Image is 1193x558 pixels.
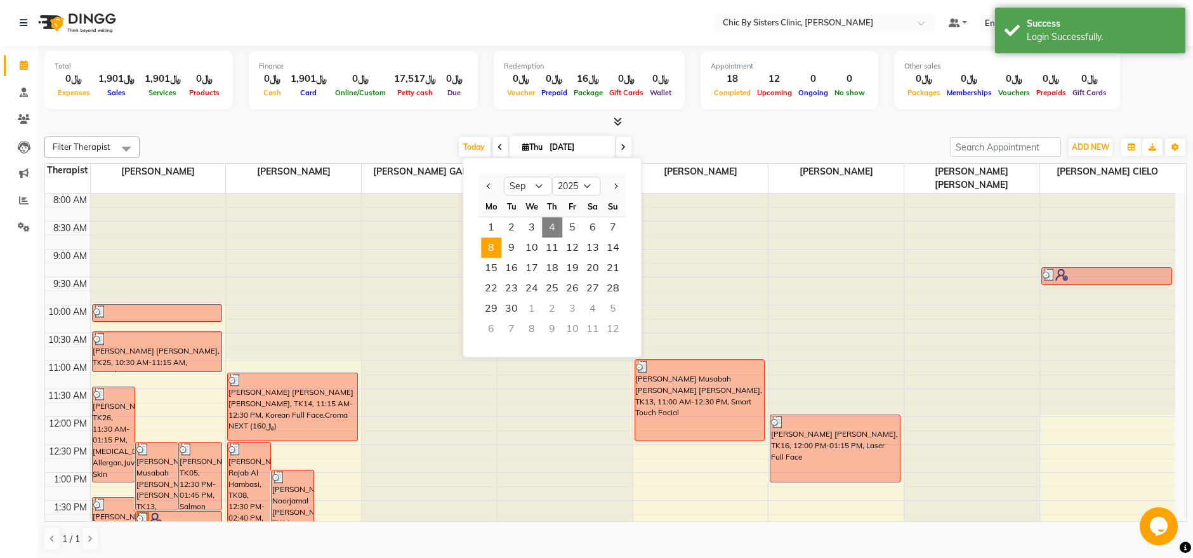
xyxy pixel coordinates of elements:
[1027,30,1176,44] div: Login Successfully.
[562,217,583,237] span: 5
[795,72,831,86] div: 0
[46,361,90,375] div: 11:00 AM
[504,72,538,86] div: ﷼0
[1069,88,1110,97] span: Gift Cards
[459,137,491,157] span: Today
[522,258,542,278] span: 17
[501,217,522,237] span: 2
[32,5,119,41] img: logo
[603,278,623,298] span: 28
[904,61,1110,72] div: Other sales
[501,298,522,319] span: 30
[1140,507,1180,545] iframe: chat widget
[51,249,90,263] div: 9:00 AM
[260,88,284,97] span: Cash
[570,72,606,86] div: ﷼16
[501,237,522,258] span: 9
[768,164,904,180] span: [PERSON_NAME]
[394,88,436,97] span: Petty cash
[583,237,603,258] span: 13
[603,258,623,278] div: Sunday, September 21, 2025
[647,72,675,86] div: ﷼0
[481,258,501,278] div: Monday, September 15, 2025
[522,217,542,237] span: 3
[522,237,542,258] div: Wednesday, September 10, 2025
[562,278,583,298] div: Friday, September 26, 2025
[93,387,135,482] div: [PERSON_NAME], TK26, 11:30 AM-01:15 PM, [MEDICAL_DATA] Allergan,Juvederm Skin Booster - Volite (﷼...
[522,217,542,237] div: Wednesday, September 3, 2025
[228,373,357,441] div: [PERSON_NAME] [PERSON_NAME] [PERSON_NAME], TK14, 11:15 AM-12:30 PM, Korean Full Face,Croma NEXT (...
[546,138,610,157] input: 2025-09-04
[186,72,223,86] div: ﷼0
[481,278,501,298] span: 22
[93,332,221,371] div: [PERSON_NAME] [PERSON_NAME], TK25, 10:30 AM-11:15 AM, Consultation
[583,237,603,258] div: Saturday, September 13, 2025
[538,72,570,86] div: ﷼0
[51,277,90,291] div: 9:30 AM
[583,196,603,216] div: Sa
[635,360,764,441] div: [PERSON_NAME] Musabah [PERSON_NAME] [PERSON_NAME], TK13, 11:00 AM-12:30 PM, Smart Touch Facial
[995,88,1033,97] span: Vouchers
[1027,17,1176,30] div: Success
[504,88,538,97] span: Voucher
[104,88,129,97] span: Sales
[603,217,623,237] span: 7
[46,389,90,402] div: 11:30 AM
[606,88,647,97] span: Gift Cards
[562,237,583,258] div: Friday, September 12, 2025
[501,298,522,319] div: Tuesday, September 30, 2025
[186,88,223,97] span: Products
[995,72,1033,86] div: ﷼0
[46,305,90,319] div: 10:00 AM
[570,88,606,97] span: Package
[711,61,868,72] div: Appointment
[542,298,562,319] div: Thursday, October 2, 2025
[481,237,501,258] span: 8
[93,498,135,551] div: [PERSON_NAME], TK24, 01:30 PM-02:30 PM, Korean Full Face
[583,278,603,298] div: Saturday, September 27, 2025
[298,88,320,97] span: Card
[136,442,178,510] div: [PERSON_NAME] Musabah [PERSON_NAME] [PERSON_NAME], TK13, 12:30 PM-01:45 PM, Prp+ Dermapen
[504,61,675,72] div: Redemption
[711,88,754,97] span: Completed
[538,88,570,97] span: Prepaid
[562,196,583,216] div: Fr
[259,61,468,72] div: Finance
[647,88,675,97] span: Wallet
[389,72,441,86] div: ﷼17,517
[226,164,361,180] span: [PERSON_NAME]
[47,445,90,458] div: 12:30 PM
[481,258,501,278] span: 15
[481,319,501,339] div: Monday, October 6, 2025
[542,217,562,237] span: 4
[51,194,90,207] div: 8:00 AM
[610,176,621,196] button: Next month
[501,237,522,258] div: Tuesday, September 9, 2025
[583,258,603,278] span: 20
[542,237,562,258] div: Thursday, September 11, 2025
[1033,72,1069,86] div: ﷼0
[603,237,623,258] div: Sunday, September 14, 2025
[501,258,522,278] span: 16
[47,417,90,430] div: 12:00 PM
[522,319,542,339] div: Wednesday, October 8, 2025
[542,278,562,298] span: 25
[481,278,501,298] div: Monday, September 22, 2025
[583,217,603,237] div: Saturday, September 6, 2025
[904,164,1039,193] span: [PERSON_NAME] [PERSON_NAME]
[55,72,93,86] div: ﷼0
[522,237,542,258] span: 10
[52,501,90,514] div: 1:30 PM
[45,164,90,177] div: Therapist
[542,258,562,278] div: Thursday, September 18, 2025
[522,278,542,298] span: 24
[481,298,501,319] div: Monday, September 29, 2025
[603,319,623,339] div: Sunday, October 12, 2025
[542,278,562,298] div: Thursday, September 25, 2025
[46,333,90,347] div: 10:30 AM
[562,278,583,298] span: 26
[286,72,332,86] div: ﷼1,901
[484,176,494,196] button: Previous month
[603,298,623,319] div: Sunday, October 5, 2025
[136,512,221,551] div: [PERSON_NAME], TK18, 01:45 PM-02:30 PM, Follow Up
